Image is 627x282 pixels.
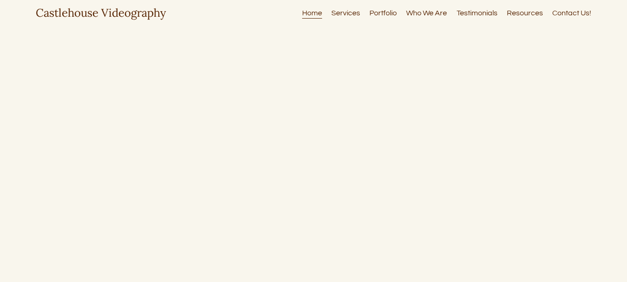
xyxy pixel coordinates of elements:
[36,6,166,20] a: Castlehouse Videography
[406,7,447,19] a: Who We Are
[36,155,508,225] strong: [US_STATE] ELOPEMENTS FOR NATURE LOVING ROMANTICS
[552,7,591,19] a: Contact Us!
[457,7,498,19] a: Testimonials
[302,7,322,19] a: Home
[369,7,397,19] a: Portfolio
[36,239,293,246] em: Full service [US_STATE] elopements: planning, photography and videography
[331,7,360,19] a: Services
[507,7,543,19] a: Resources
